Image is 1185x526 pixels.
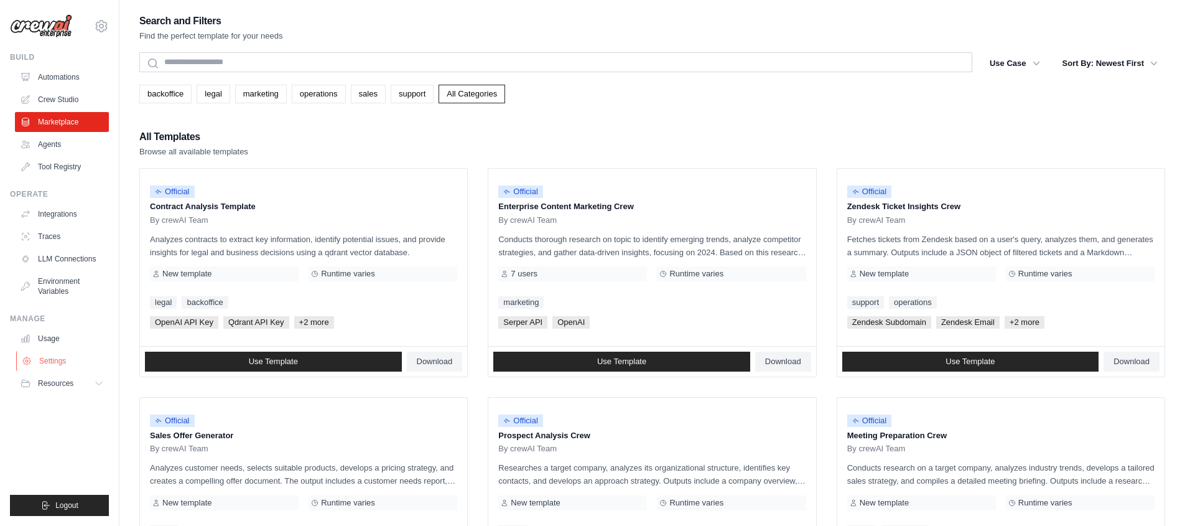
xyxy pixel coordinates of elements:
[15,227,109,247] a: Traces
[150,430,457,442] p: Sales Offer Generator
[150,215,208,225] span: By crewAI Team
[10,189,109,199] div: Operate
[407,352,463,372] a: Download
[150,444,208,454] span: By crewAI Team
[150,461,457,487] p: Analyzes customer needs, selects suitable products, develops a pricing strategy, and creates a co...
[10,314,109,324] div: Manage
[842,352,1099,372] a: Use Template
[936,316,1000,329] span: Zendesk Email
[847,415,892,427] span: Official
[669,498,723,508] span: Runtime varies
[511,498,560,508] span: New template
[498,430,806,442] p: Prospect Analysis Crew
[765,357,801,367] span: Download
[10,52,109,62] div: Build
[860,498,909,508] span: New template
[1018,269,1072,279] span: Runtime varies
[493,352,750,372] a: Use Template
[150,233,457,259] p: Analyzes contracts to extract key information, identify potential issues, and provide insights fo...
[139,128,248,146] h2: All Templates
[847,233,1155,259] p: Fetches tickets from Zendesk based on a user's query, analyzes them, and generates a summary. Out...
[197,85,230,103] a: legal
[139,85,192,103] a: backoffice
[294,316,334,329] span: +2 more
[15,204,109,224] a: Integrations
[15,134,109,154] a: Agents
[847,200,1155,213] p: Zendesk Ticket Insights Crew
[860,269,909,279] span: New template
[498,186,543,198] span: Official
[10,14,72,38] img: Logo
[15,67,109,87] a: Automations
[162,498,211,508] span: New template
[162,269,211,279] span: New template
[946,357,995,367] span: Use Template
[847,461,1155,487] p: Conducts research on a target company, analyzes industry trends, develops a tailored sales strate...
[15,249,109,269] a: LLM Connections
[847,316,931,329] span: Zendesk Subdomain
[249,357,298,367] span: Use Template
[139,146,248,158] p: Browse all available templates
[145,352,402,372] a: Use Template
[498,316,547,329] span: Serper API
[15,271,109,301] a: Environment Variables
[150,415,195,427] span: Official
[889,296,937,309] a: operations
[150,296,177,309] a: legal
[16,351,110,371] a: Settings
[15,157,109,177] a: Tool Registry
[597,357,646,367] span: Use Template
[15,112,109,132] a: Marketplace
[1113,357,1150,367] span: Download
[150,316,218,329] span: OpenAI API Key
[38,378,73,388] span: Resources
[498,296,544,309] a: marketing
[982,52,1048,75] button: Use Case
[15,329,109,349] a: Usage
[1055,52,1165,75] button: Sort By: Newest First
[139,12,283,30] h2: Search and Filters
[1104,352,1159,372] a: Download
[847,296,884,309] a: support
[417,357,453,367] span: Download
[150,186,195,198] span: Official
[139,30,283,42] p: Find the perfect template for your needs
[498,461,806,487] p: Researches a target company, analyzes its organizational structure, identifies key contacts, and ...
[292,85,346,103] a: operations
[321,269,375,279] span: Runtime varies
[498,200,806,213] p: Enterprise Content Marketing Crew
[847,215,906,225] span: By crewAI Team
[847,444,906,454] span: By crewAI Team
[498,233,806,259] p: Conducts thorough research on topic to identify emerging trends, analyze competitor strategies, a...
[498,415,543,427] span: Official
[391,85,434,103] a: support
[1005,316,1044,329] span: +2 more
[182,296,228,309] a: backoffice
[10,495,109,516] button: Logout
[552,316,590,329] span: OpenAI
[498,215,557,225] span: By crewAI Team
[55,500,78,510] span: Logout
[1123,466,1185,526] iframe: Chat Widget
[755,352,811,372] a: Download
[669,269,723,279] span: Runtime varies
[847,430,1155,442] p: Meeting Preparation Crew
[15,90,109,110] a: Crew Studio
[150,200,457,213] p: Contract Analysis Template
[1018,498,1072,508] span: Runtime varies
[351,85,386,103] a: sales
[235,85,287,103] a: marketing
[223,316,289,329] span: Qdrant API Key
[439,85,505,103] a: All Categories
[511,269,537,279] span: 7 users
[847,186,892,198] span: Official
[321,498,375,508] span: Runtime varies
[498,444,557,454] span: By crewAI Team
[15,373,109,393] button: Resources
